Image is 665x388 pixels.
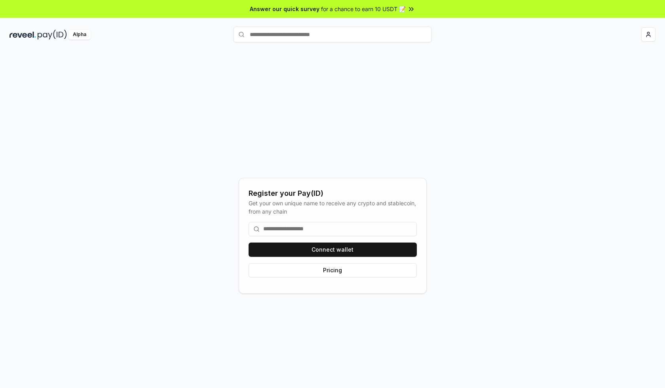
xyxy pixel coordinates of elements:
[250,5,319,13] span: Answer our quick survey
[249,263,417,277] button: Pricing
[68,30,91,40] div: Alpha
[321,5,406,13] span: for a chance to earn 10 USDT 📝
[38,30,67,40] img: pay_id
[249,199,417,216] div: Get your own unique name to receive any crypto and stablecoin, from any chain
[249,188,417,199] div: Register your Pay(ID)
[249,243,417,257] button: Connect wallet
[9,30,36,40] img: reveel_dark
